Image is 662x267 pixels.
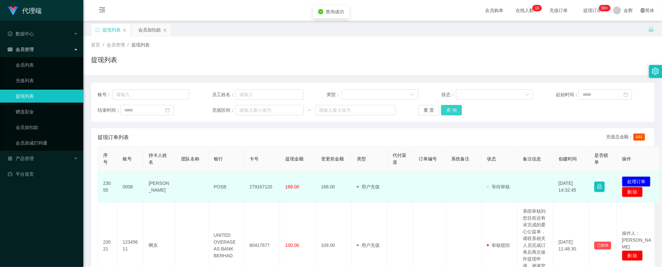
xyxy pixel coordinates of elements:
td: POSB [209,171,244,203]
span: 备注信息 [523,156,541,161]
sup: 10 [532,5,542,11]
i: 图标: sync [95,28,100,32]
i: 图标: down [411,93,414,97]
span: 类型 [357,156,366,161]
span: 状态： [441,91,456,98]
i: 图标: unlock [648,26,654,32]
i: 图标: table [8,47,12,52]
span: 充值订单 [546,8,571,13]
i: 图标: close [163,28,167,32]
span: 审核驳回 [487,243,510,248]
span: 起始时间： [556,91,579,98]
input: 请输入 [236,89,304,100]
a: 图标: dashboard平台首页 [8,168,78,181]
img: logo.9652507e.png [8,6,18,16]
input: 请输入 [112,89,189,100]
span: 提现订单列表 [98,133,129,141]
i: 图标: check-circle-o [8,32,12,36]
input: 请输入最小值为 [236,105,304,115]
span: 提现列表 [131,42,150,47]
span: 订单编号 [419,156,437,161]
td: 0008 [117,171,143,203]
span: 账号 [123,156,132,161]
button: 删 除 [622,250,643,261]
span: 用户充值 [357,243,380,248]
button: 删 除 [622,187,643,197]
div: 提现列表 [102,24,121,36]
span: 会员管理 [8,47,34,52]
span: 是否锁单 [594,153,608,165]
div: 充值总金额： [606,133,648,141]
span: 银行 [214,156,223,161]
span: 持卡人姓名 [149,153,167,165]
h1: 提现列表 [91,55,117,65]
span: 操作 [622,156,631,161]
i: icon: check-circle [318,9,323,14]
a: 赠送彩金 [16,105,78,118]
td: [DATE] 14:32:45 [553,171,589,203]
span: 结束时间： [98,107,120,114]
span: 创建时间 [559,156,577,161]
span: 变更前金额 [321,156,344,161]
span: 会员管理 [107,42,125,47]
i: 图标: calendar [165,108,170,112]
span: 团队名称 [181,156,199,161]
a: 会员加减打码量 [16,136,78,149]
span: 数据中心 [8,31,34,36]
span: 首页 [91,42,100,47]
span: 充值区间： [212,107,236,114]
td: 279167120 [244,171,280,203]
span: 账号： [98,91,112,98]
i: 图标: setting [652,68,659,75]
span: 状态 [487,156,496,161]
button: 图标: lock [594,182,605,192]
i: 图标: calendar [624,92,628,97]
button: 重 置 [418,105,439,115]
span: / [103,42,104,47]
span: 操作人：[PERSON_NAME] [622,231,651,249]
span: 员工姓名： [212,91,236,98]
i: 图标: close [123,28,127,32]
span: 168.00 [285,184,299,189]
button: 已锁单 [594,242,611,249]
button: 处理订单 [622,176,651,187]
span: 提现订单 [580,8,605,13]
i: 图标: global [641,8,645,13]
i: 图标: down [525,93,529,97]
button: 查 询 [441,105,462,115]
span: 在线人数 [512,8,537,13]
a: 充值列表 [16,74,78,87]
td: 23055 [98,171,117,203]
span: 用户充值 [357,184,380,189]
h1: 代理端 [22,0,42,21]
span: 查询成功 [326,9,344,14]
p: 1 [535,5,537,11]
input: 请输入最大值为 [315,105,396,115]
span: 代付渠道 [393,153,406,165]
a: 提现列表 [16,90,78,103]
span: 100.00 [285,243,299,248]
i: 图标: appstore-o [8,156,12,161]
sup: 1186 [599,5,611,11]
span: 等待审核 [487,184,510,189]
span: 序号 [103,153,108,165]
td: [PERSON_NAME] [143,171,176,203]
span: 卡号 [250,156,259,161]
td: 168.00 [316,171,352,203]
span: 444 [633,133,645,141]
p: 0 [537,5,539,11]
span: ~ [304,107,315,114]
a: 会员列表 [16,58,78,71]
i: 图标: menu-fold [91,0,113,21]
span: / [128,42,129,47]
a: 会员加扣款 [16,121,78,134]
span: 系统备注 [451,156,469,161]
div: 会员加扣款 [138,24,161,36]
a: 代理端 [8,8,42,13]
span: 产品管理 [8,156,34,161]
span: 类型： [327,91,342,98]
span: 提现金额 [285,156,304,161]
